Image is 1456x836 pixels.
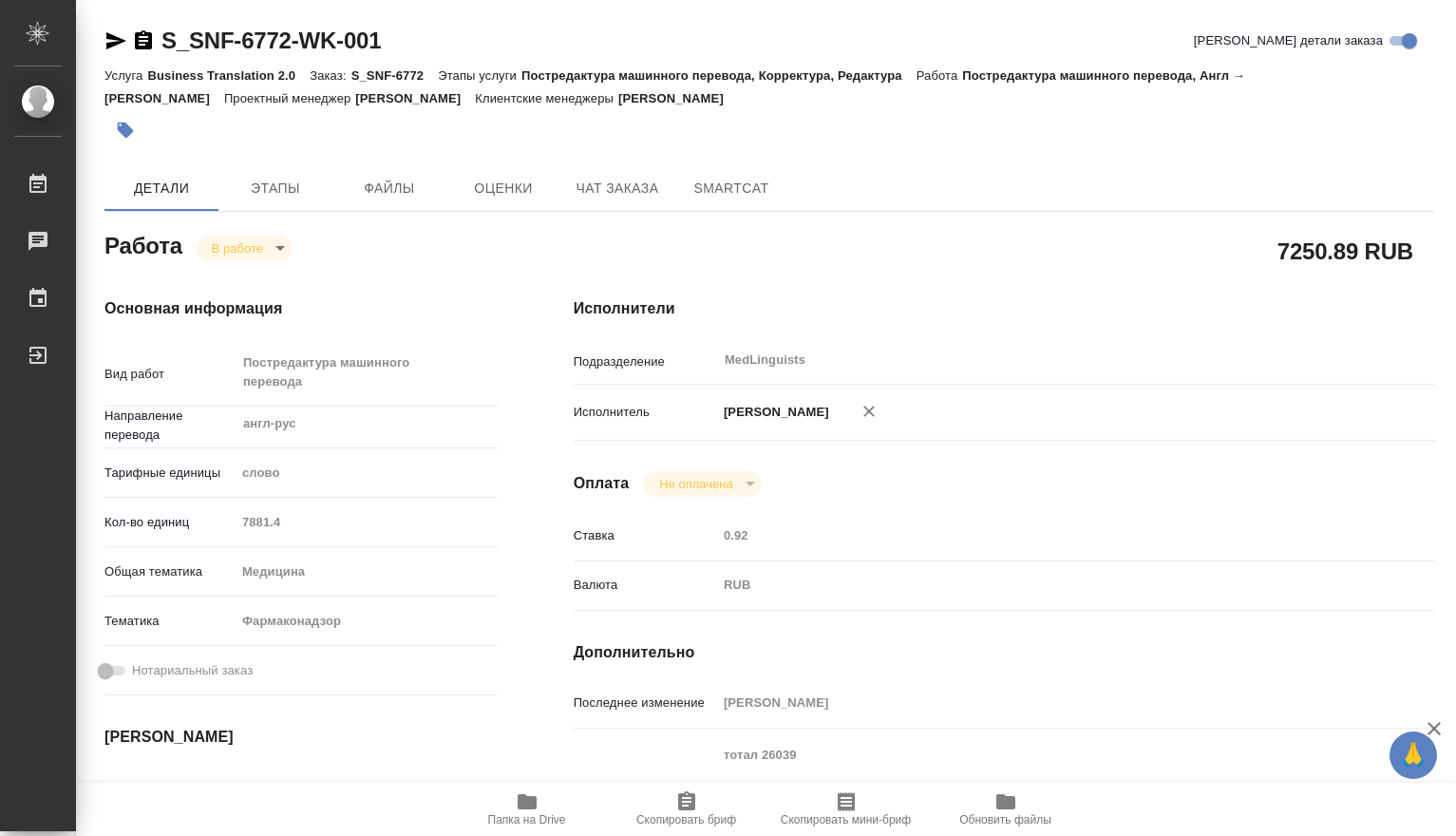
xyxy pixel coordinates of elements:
p: Business Translation 2.0 [147,68,310,83]
p: Направление перевода [104,407,236,445]
h4: [PERSON_NAME] [104,726,498,749]
span: Чат заказа [572,177,663,200]
span: Файлы [344,177,435,200]
span: Обновить файлы [959,813,1051,826]
span: Скопировать бриф [636,813,736,826]
p: Дата начала работ [104,779,236,798]
button: Удалить исполнителя [848,390,890,432]
p: Последнее изменение [574,693,717,712]
span: Этапы [230,177,321,200]
p: Подразделение [574,352,717,371]
span: Папка на Drive [488,813,566,826]
h2: 7250.89 RUB [1277,235,1413,267]
p: Тарифные единицы [104,464,236,483]
h4: Дополнительно [574,641,1435,664]
button: Скопировать ссылку для ЯМессенджера [104,29,127,52]
button: Не оплачена [653,476,738,492]
input: Пустое поле [236,508,498,536]
button: Скопировать ссылку [132,29,155,52]
div: слово [236,457,498,489]
h2: Работа [104,227,182,261]
div: RUB [717,569,1363,601]
p: [PERSON_NAME] [618,91,738,105]
h4: Оплата [574,472,630,495]
p: Ставка [574,526,717,545]
p: Кол-во единиц [104,513,236,532]
span: Оценки [458,177,549,200]
div: В работе [197,236,292,261]
p: Заказ: [310,68,350,83]
button: Папка на Drive [447,783,607,836]
span: Нотариальный заказ [132,661,253,680]
p: Тематика [104,612,236,631]
div: В работе [644,471,761,497]
input: Пустое поле [717,522,1363,549]
p: Общая тематика [104,562,236,581]
div: Медицина [236,556,498,588]
p: Клиентские менеджеры [475,91,618,105]
p: Вид работ [104,365,236,384]
span: 🙏 [1397,735,1429,775]
button: Скопировать мини-бриф [766,783,926,836]
input: Пустое поле [236,774,402,802]
input: Пустое поле [717,689,1363,716]
button: 🙏 [1390,731,1437,779]
p: S_SNF-6772 [351,68,439,83]
p: Исполнитель [574,403,717,422]
p: Работа [917,68,963,83]
a: S_SNF-6772-WK-001 [161,28,381,53]
div: Фармаконадзор [236,605,498,637]
p: Валюта [574,576,717,595]
h4: Исполнители [574,297,1435,320]
p: [PERSON_NAME] [355,91,475,105]
span: SmartCat [686,177,777,200]
span: [PERSON_NAME] детали заказа [1194,31,1383,50]
p: Услуга [104,68,147,83]
button: Добавить тэг [104,109,146,151]
button: В работе [206,240,269,256]
p: [PERSON_NAME] [717,403,829,422]
p: Проектный менеджер [224,91,355,105]
button: Обновить файлы [926,783,1086,836]
span: Детали [116,177,207,200]
h4: Основная информация [104,297,498,320]
span: Скопировать мини-бриф [781,813,911,826]
p: Этапы услуги [438,68,521,83]
button: Скопировать бриф [607,783,766,836]
p: Постредактура машинного перевода, Корректура, Редактура [521,68,917,83]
